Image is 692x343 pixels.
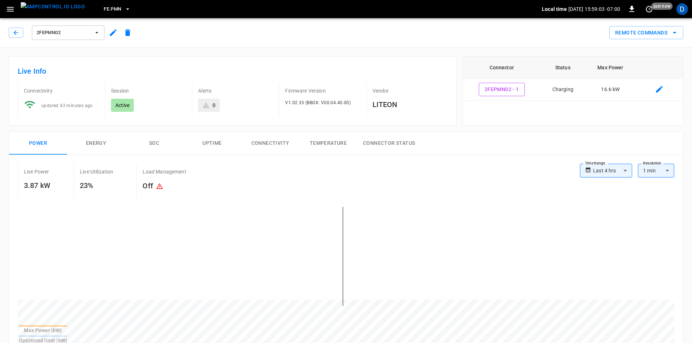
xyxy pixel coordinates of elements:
td: 16.6 kW [585,78,636,101]
button: 2FEPMN02 [32,25,104,40]
h6: Live Info [18,65,448,77]
td: Charging [541,78,585,101]
div: 1 min [638,164,674,177]
button: 2FEPMN02 - 1 [479,83,525,96]
p: Load Management [143,168,186,175]
h6: Off [143,180,186,193]
p: Session [111,87,186,94]
button: set refresh interval [643,3,655,15]
p: Live Utilization [80,168,113,175]
label: Resolution [643,160,661,166]
th: Max Power [585,57,636,78]
span: 2FEPMN02 [37,29,90,37]
button: Uptime [183,132,241,155]
div: Last 4 hrs [593,164,632,177]
table: connector table [463,57,683,101]
label: Time Range [585,160,605,166]
button: SOC [125,132,183,155]
h6: 23% [80,180,113,191]
button: Energy [67,132,125,155]
button: Temperature [299,132,357,155]
p: Active [115,102,129,109]
div: remote commands options [609,26,683,40]
img: ampcontrol.io logo [21,2,85,11]
button: Remote Commands [609,26,683,40]
span: updated 43 minutes ago [41,103,93,108]
p: Alerts [198,87,273,94]
p: Vendor [372,87,448,94]
p: Live Power [24,168,49,175]
button: Connectivity [241,132,299,155]
p: Firmware Version [285,87,360,94]
span: just now [651,3,673,10]
span: FE.PMN [104,5,121,13]
button: Connector Status [357,132,421,155]
h6: LITEON [372,99,448,110]
p: Connectivity [24,87,99,94]
button: Existing capacity schedules won’t take effect because Load Management is turned off. To activate ... [153,180,166,193]
div: profile-icon [676,3,688,15]
span: V1.02.33 (BBOX: V00.04.40.00) [285,100,351,105]
th: Connector [463,57,541,78]
p: Local time [542,5,567,13]
div: 0 [213,102,215,109]
p: [DATE] 15:59:03 -07:00 [568,5,620,13]
h6: 3.87 kW [24,180,50,191]
th: Status [541,57,585,78]
button: FE.PMN [101,2,133,16]
button: Power [9,132,67,155]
